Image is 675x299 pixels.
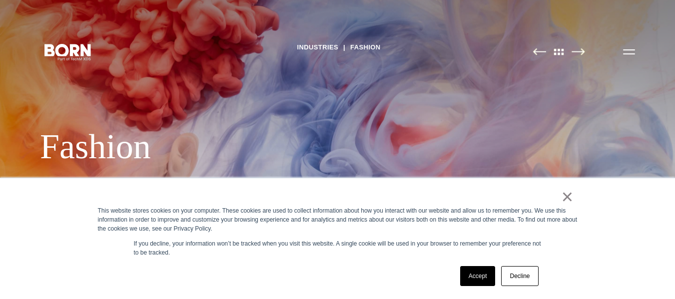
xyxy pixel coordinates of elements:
a: Industries [297,40,338,55]
img: All Pages [549,48,570,55]
button: Open [617,41,641,62]
a: Accept [460,266,496,286]
a: Fashion [350,40,381,55]
div: This website stores cookies on your computer. These cookies are used to collect information about... [98,206,578,233]
img: Next Page [572,48,585,55]
a: Decline [501,266,538,286]
a: × [562,192,574,201]
p: If you decline, your information won’t be tracked when you visit this website. A single cookie wi... [134,239,542,257]
img: Previous Page [533,48,546,55]
div: Fashion [40,126,610,167]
